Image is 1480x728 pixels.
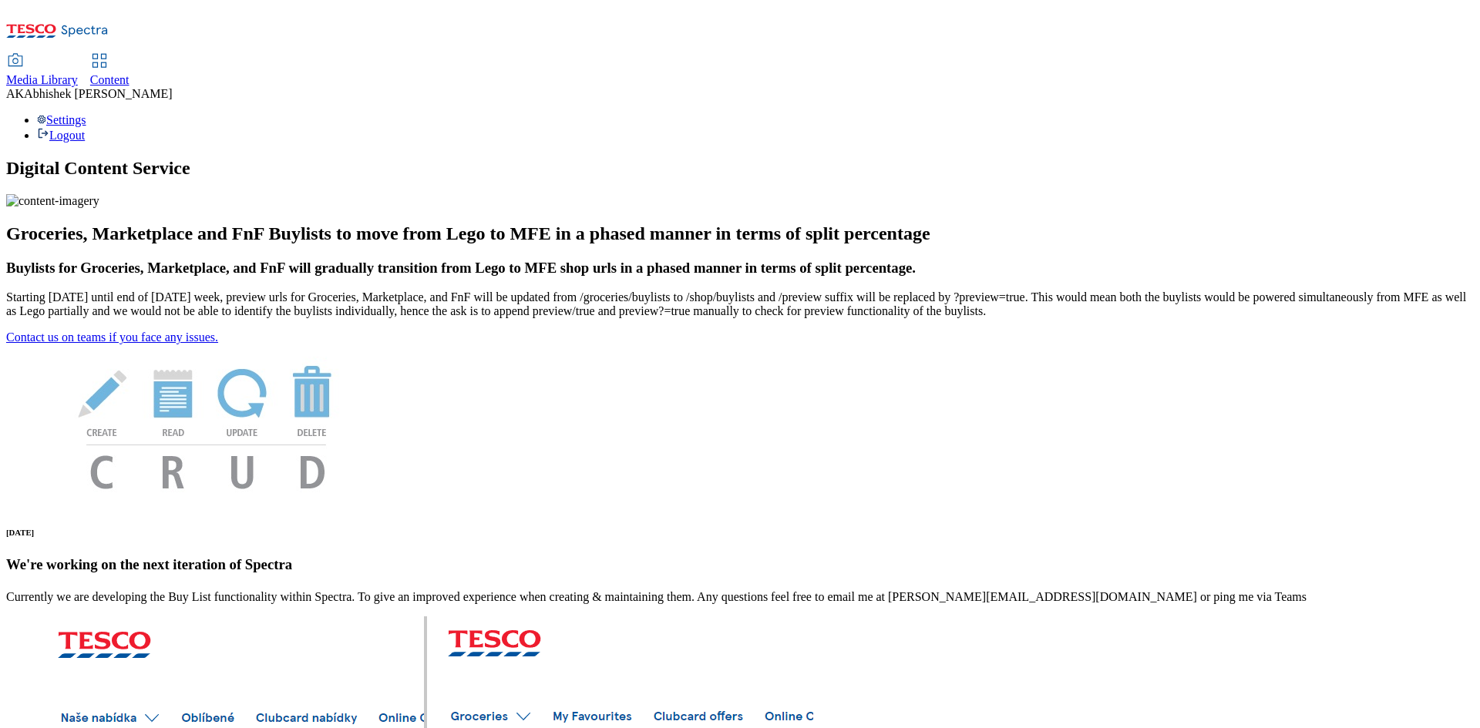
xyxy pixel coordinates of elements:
[6,556,1474,573] h3: We're working on the next iteration of Spectra
[6,528,1474,537] h6: [DATE]
[6,330,218,344] a: Contact us on teams if you face any issues.
[6,260,1474,277] h3: Buylists for Groceries, Marketplace, and FnF will gradually transition from Lego to MFE shop urls...
[90,73,129,86] span: Content
[90,55,129,87] a: Content
[37,113,86,126] a: Settings
[6,158,1474,179] h1: Digital Content Service
[6,223,1474,244] h2: Groceries, Marketplace and FnF Buylists to move from Lego to MFE in a phased manner in terms of s...
[24,87,172,100] span: Abhishek [PERSON_NAME]
[6,87,24,100] span: AK
[37,129,85,142] a: Logout
[6,194,99,208] img: content-imagery
[6,290,1474,318] p: Starting [DATE] until end of [DATE] week, preview urls for Groceries, Marketplace, and FnF will b...
[6,344,407,505] img: News Image
[6,55,78,87] a: Media Library
[6,590,1474,604] p: Currently we are developing the Buy List functionality within Spectra. To give an improved experi...
[6,73,78,86] span: Media Library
